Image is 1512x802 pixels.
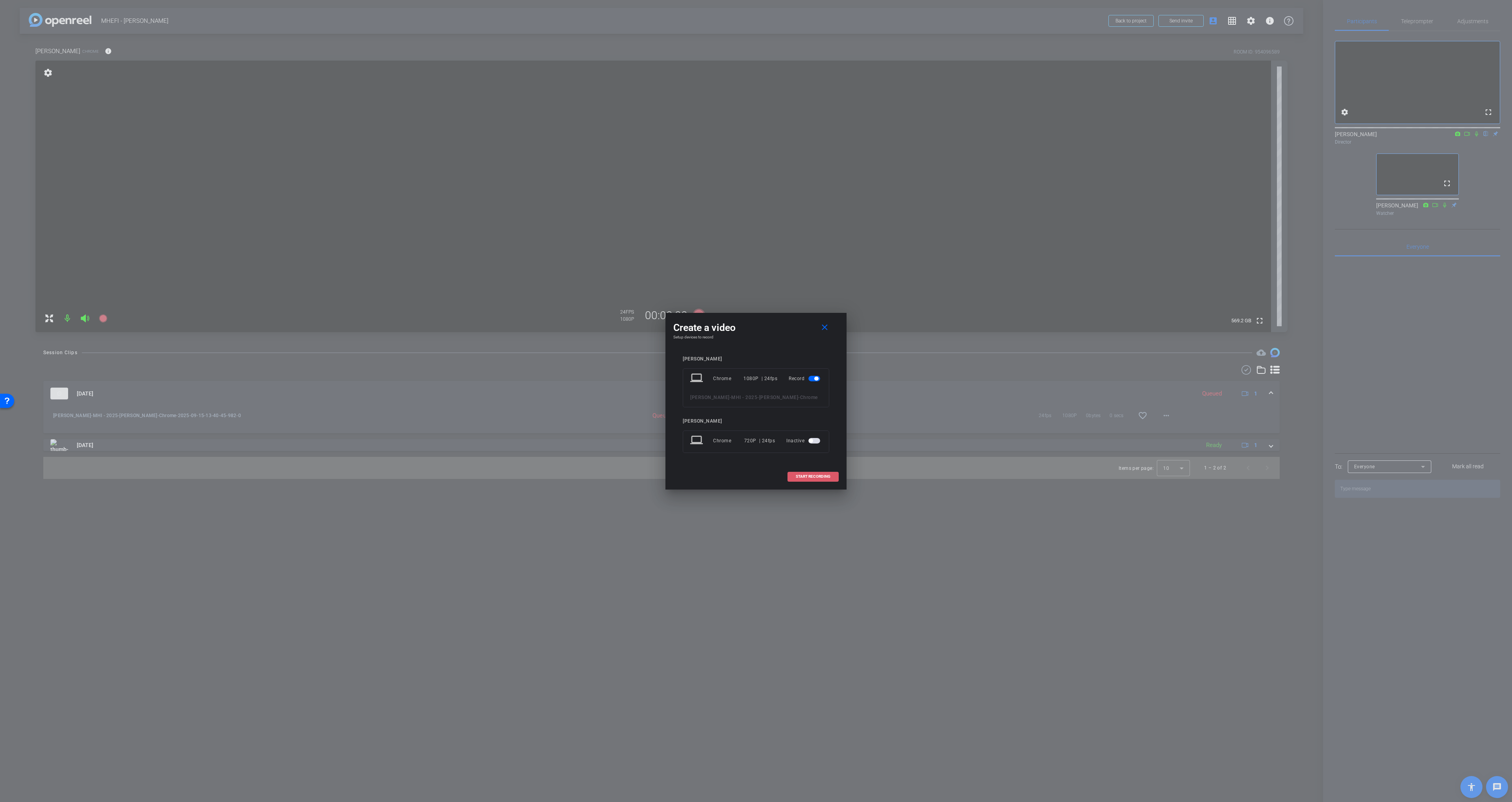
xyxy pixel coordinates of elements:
mat-icon: laptop [690,434,704,448]
span: START RECORDING [796,475,830,479]
div: [PERSON_NAME] [683,418,829,424]
span: - [757,395,759,400]
div: [PERSON_NAME] [683,356,829,362]
mat-icon: laptop [690,371,704,386]
div: Record [789,371,822,386]
span: - [730,395,732,400]
span: [PERSON_NAME] [690,395,730,400]
span: [PERSON_NAME] [759,395,799,400]
div: Inactive [786,434,822,448]
mat-icon: close [820,323,830,333]
span: - [798,395,800,400]
div: Chrome [713,434,744,448]
button: START RECORDING [787,472,839,482]
div: Create a video [673,321,839,335]
span: Chrome [800,395,818,400]
h4: Setup devices to record [673,335,839,340]
div: 1080P | 24fps [743,371,777,386]
div: 720P | 24fps [744,434,775,448]
div: Chrome [713,371,743,386]
span: MHI - 2025 [731,395,757,400]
